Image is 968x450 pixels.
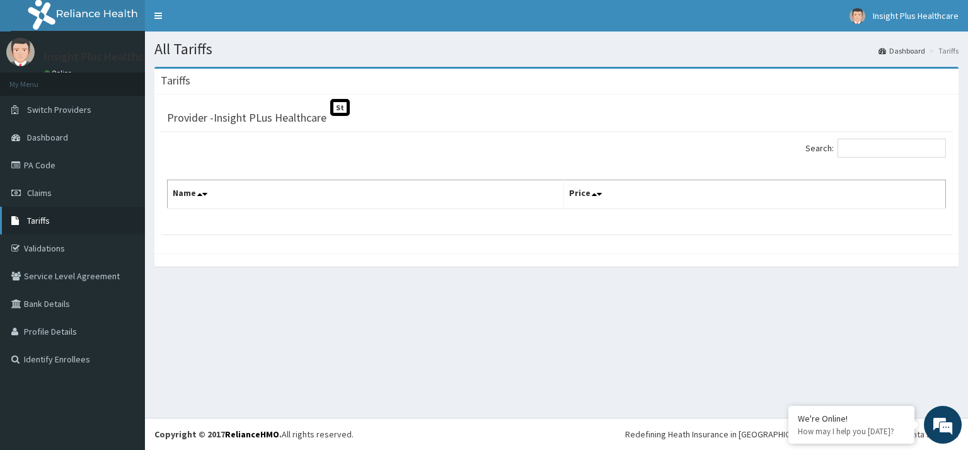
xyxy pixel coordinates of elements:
a: Dashboard [879,45,925,56]
div: Chat with us now [66,71,212,87]
a: RelianceHMO [225,429,279,440]
h1: All Tariffs [154,41,959,57]
span: St [330,99,350,116]
footer: All rights reserved. [145,418,968,450]
span: Claims [27,187,52,199]
div: Minimize live chat window [207,6,237,37]
div: Redefining Heath Insurance in [GEOGRAPHIC_DATA] using Telemedicine and Data Science! [625,428,959,441]
div: We're Online! [798,413,905,424]
strong: Copyright © 2017 . [154,429,282,440]
img: User Image [6,38,35,66]
span: We're online! [73,141,174,268]
img: d_794563401_company_1708531726252_794563401 [23,63,51,95]
li: Tariffs [926,45,959,56]
th: Price [563,180,945,209]
img: User Image [850,8,865,24]
textarea: Type your message and hit 'Enter' [6,309,240,353]
input: Search: [838,139,946,158]
a: Online [44,69,74,78]
h3: Tariffs [161,75,190,86]
span: Insight Plus Healthcare [873,10,959,21]
th: Name [168,180,564,209]
span: Tariffs [27,215,50,226]
p: How may I help you today? [798,426,905,437]
label: Search: [805,139,946,158]
h3: Provider - Insight PLus Healthcare [167,112,326,124]
span: Switch Providers [27,104,91,115]
span: Dashboard [27,132,68,143]
p: Insight Plus Healthcare [44,51,159,62]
